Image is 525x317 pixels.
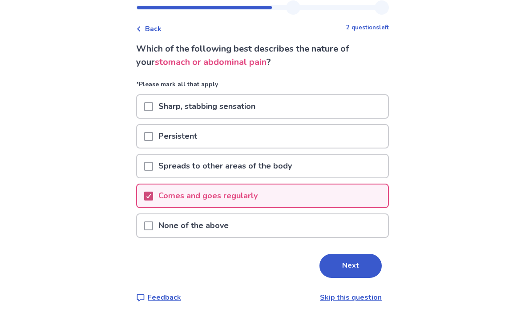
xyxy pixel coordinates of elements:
[153,214,234,237] p: None of the above
[136,42,389,69] p: Which of the following best describes the nature of your ?
[145,24,162,34] span: Back
[153,125,202,148] p: Persistent
[148,292,181,303] p: Feedback
[319,254,382,278] button: Next
[155,56,267,68] span: stomach or abdominal pain
[320,293,382,302] a: Skip this question
[153,155,297,177] p: Spreads to other areas of the body
[153,95,261,118] p: Sharp, stabbing sensation
[153,185,263,207] p: Comes and goes regularly
[136,80,389,94] p: *Please mark all that apply
[346,24,389,32] p: 2 questions left
[136,292,181,303] a: Feedback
